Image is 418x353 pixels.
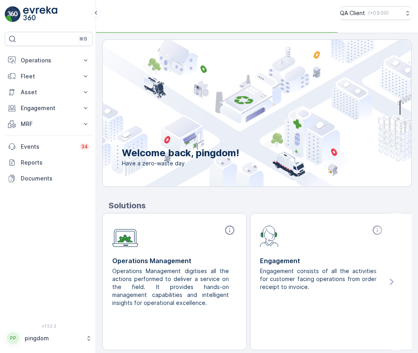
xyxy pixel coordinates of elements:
p: QA Client [340,9,365,17]
img: city illustration [67,40,411,186]
p: Reports [21,159,90,167]
img: logo_light-DOdMpM7g.png [23,6,57,22]
p: pingdom [25,334,82,342]
button: Engagement [5,100,93,116]
button: Fleet [5,68,93,84]
img: module-icon [260,225,279,247]
p: Solutions [109,200,412,211]
img: logo [5,6,21,22]
p: Fleet [21,72,77,80]
img: module-icon [112,225,138,247]
span: v 1.52.3 [5,324,93,328]
p: Operations [21,56,77,64]
a: Documents [5,171,93,186]
button: PPpingdom [5,330,93,347]
p: 34 [81,144,88,150]
p: Events [21,143,75,151]
p: MRF [21,120,77,128]
button: QA Client(+03:00) [340,6,412,20]
p: Asset [21,88,77,96]
p: Operations Management digitises all the actions performed to deliver a service on the field. It p... [112,267,230,307]
p: Engagement [260,256,385,266]
a: Reports [5,155,93,171]
button: MRF [5,116,93,132]
p: Welcome back, pingdom! [122,147,239,159]
div: PP [7,332,20,345]
p: Operations Management [112,256,237,266]
p: Engagement [21,104,77,112]
span: Have a zero-waste day [122,159,239,167]
p: Documents [21,175,90,182]
p: ⌘B [79,36,87,42]
button: Operations [5,52,93,68]
p: Engagement consists of all the activities for customer facing operations from order receipt to in... [260,267,378,291]
a: Events34 [5,139,93,155]
p: ( +03:00 ) [368,10,389,16]
button: Asset [5,84,93,100]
